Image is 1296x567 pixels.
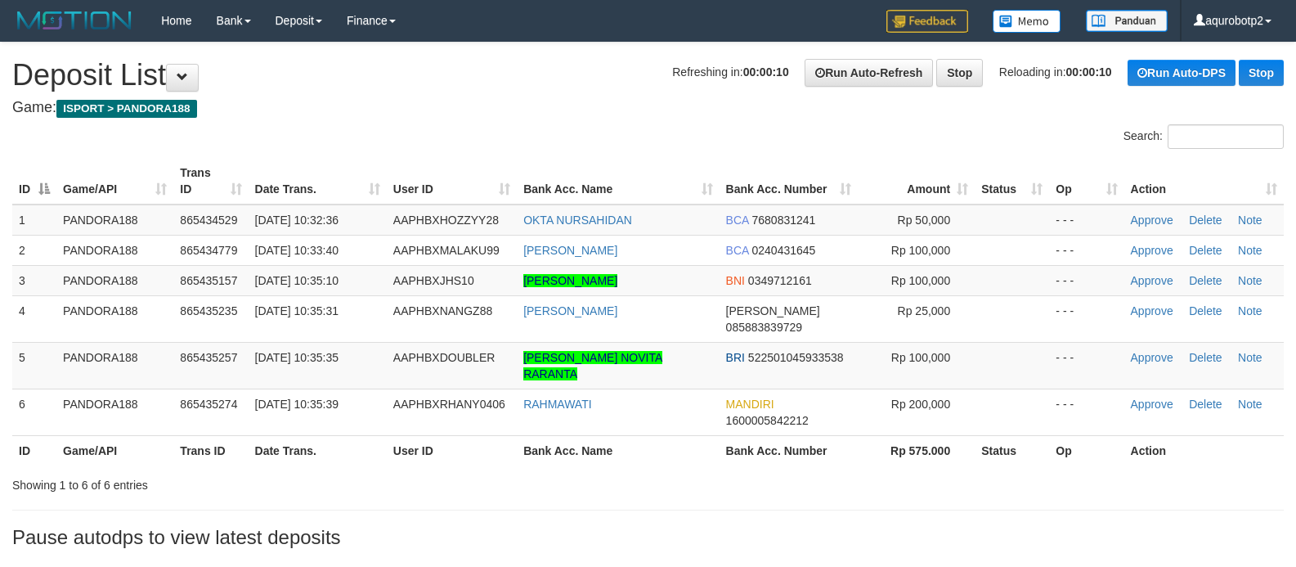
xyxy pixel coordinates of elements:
span: Copy 085883839729 to clipboard [726,321,802,334]
span: Copy 0349712161 to clipboard [748,274,812,287]
span: Rp 200,000 [891,398,950,411]
a: Run Auto-Refresh [805,59,933,87]
a: Note [1238,244,1262,257]
span: [DATE] 10:35:10 [255,274,339,287]
th: Trans ID [173,435,248,466]
span: Copy 1600005842212 to clipboard [726,414,809,427]
th: User ID [387,435,517,466]
span: Rp 100,000 [891,244,950,257]
a: Approve [1131,274,1173,287]
th: ID [12,435,56,466]
strong: 00:00:10 [1066,65,1112,79]
div: Showing 1 to 6 of 6 entries [12,470,527,493]
span: [DATE] 10:35:35 [255,351,339,364]
th: Status [975,435,1049,466]
td: PANDORA188 [56,235,173,265]
td: 5 [12,342,56,389]
a: [PERSON_NAME] NOVITA RARANTA [523,351,662,380]
a: Approve [1131,214,1173,227]
span: Copy 7680831241 to clipboard [752,214,816,227]
span: BNI [726,274,745,287]
img: Feedback.jpg [886,10,968,33]
th: Date Trans.: activate to sort column ascending [249,158,387,205]
th: Game/API [56,435,173,466]
span: AAPHBXJHS10 [393,274,474,287]
td: 4 [12,295,56,342]
td: PANDORA188 [56,295,173,342]
a: Delete [1189,304,1222,317]
th: Trans ID: activate to sort column ascending [173,158,248,205]
span: 865435274 [180,398,237,411]
a: Note [1238,274,1262,287]
th: Status: activate to sort column ascending [975,158,1049,205]
th: Op [1049,435,1123,466]
th: Action [1124,435,1284,466]
span: MANDIRI [726,398,774,411]
th: Amount: activate to sort column ascending [858,158,975,205]
span: 865435157 [180,274,237,287]
span: BRI [726,351,745,364]
th: User ID: activate to sort column ascending [387,158,517,205]
span: BCA [726,214,749,227]
td: PANDORA188 [56,265,173,295]
h3: Pause autodps to view latest deposits [12,527,1284,548]
th: Bank Acc. Name [517,435,719,466]
img: MOTION_logo.png [12,8,137,33]
a: Note [1238,398,1262,411]
span: AAPHBXDOUBLER [393,351,495,364]
span: Reloading in: [999,65,1112,79]
th: Action: activate to sort column ascending [1124,158,1284,205]
span: AAPHBXRHANY0406 [393,398,505,411]
a: Approve [1131,304,1173,317]
span: 865435257 [180,351,237,364]
a: Stop [1239,60,1284,86]
th: ID: activate to sort column descending [12,158,56,205]
td: PANDORA188 [56,389,173,435]
td: - - - [1049,342,1123,389]
span: Rp 25,000 [898,304,951,317]
span: ISPORT > PANDORA188 [56,100,197,118]
label: Search: [1123,124,1284,149]
th: Rp 575.000 [858,435,975,466]
a: [PERSON_NAME] [523,244,617,257]
td: PANDORA188 [56,342,173,389]
a: Delete [1189,351,1222,364]
h4: Game: [12,100,1284,116]
span: Rp 100,000 [891,351,950,364]
span: 865434529 [180,214,237,227]
input: Search: [1168,124,1284,149]
a: Run Auto-DPS [1128,60,1235,86]
a: Stop [936,59,983,87]
td: 2 [12,235,56,265]
span: AAPHBXHOZZYY28 [393,214,499,227]
span: [PERSON_NAME] [726,304,820,317]
a: [PERSON_NAME] [523,274,617,287]
span: AAPHBXNANGZ88 [393,304,492,317]
th: Bank Acc. Number: activate to sort column ascending [720,158,858,205]
td: - - - [1049,389,1123,435]
a: RAHMAWATI [523,398,591,411]
td: 3 [12,265,56,295]
a: Delete [1189,398,1222,411]
span: [DATE] 10:35:39 [255,398,339,411]
th: Op: activate to sort column ascending [1049,158,1123,205]
span: [DATE] 10:33:40 [255,244,339,257]
td: - - - [1049,205,1123,236]
span: BCA [726,244,749,257]
a: Note [1238,214,1262,227]
span: Copy 0240431645 to clipboard [752,244,816,257]
a: OKTA NURSAHIDAN [523,214,632,227]
a: Delete [1189,274,1222,287]
a: Approve [1131,244,1173,257]
h1: Deposit List [12,59,1284,92]
a: Approve [1131,398,1173,411]
span: Refreshing in: [672,65,788,79]
span: 865435235 [180,304,237,317]
img: Button%20Memo.svg [993,10,1061,33]
img: panduan.png [1086,10,1168,32]
td: - - - [1049,235,1123,265]
td: - - - [1049,295,1123,342]
span: Rp 100,000 [891,274,950,287]
th: Game/API: activate to sort column ascending [56,158,173,205]
span: Copy 522501045933538 to clipboard [748,351,844,364]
